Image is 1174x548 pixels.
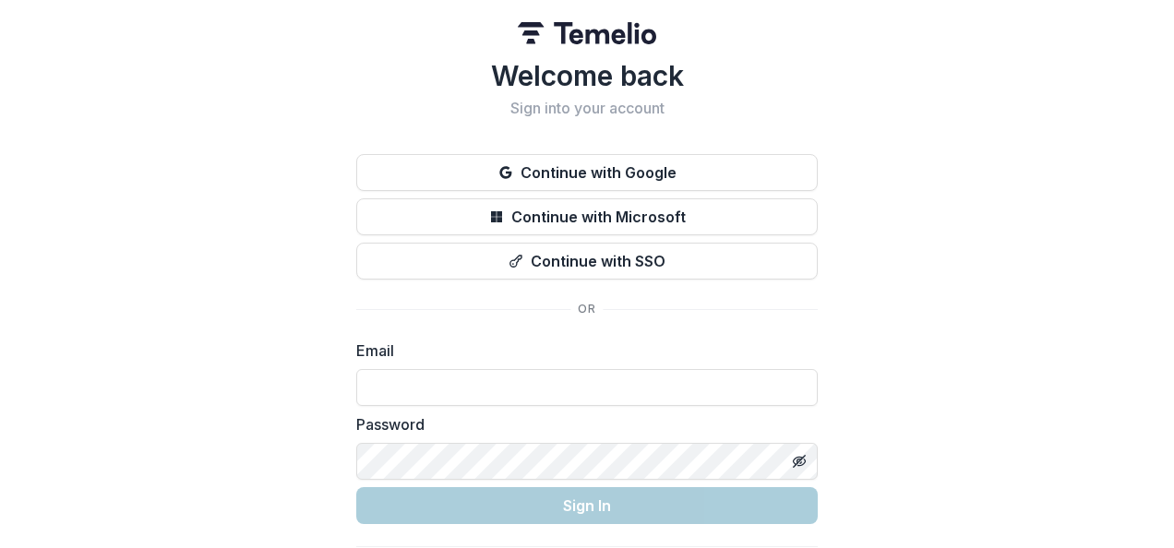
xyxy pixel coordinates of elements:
button: Toggle password visibility [785,447,814,476]
button: Sign In [356,487,818,524]
label: Email [356,340,807,362]
button: Continue with Google [356,154,818,191]
h1: Welcome back [356,59,818,92]
img: Temelio [518,22,656,44]
button: Continue with Microsoft [356,198,818,235]
h2: Sign into your account [356,100,818,117]
label: Password [356,413,807,435]
button: Continue with SSO [356,243,818,280]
